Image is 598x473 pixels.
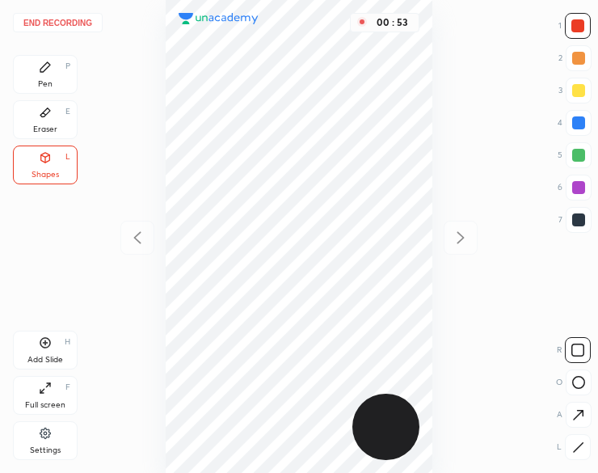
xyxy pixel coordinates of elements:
div: 7 [558,207,592,233]
div: R [557,337,591,363]
div: H [65,338,70,346]
div: A [557,402,592,428]
div: O [556,370,592,395]
div: Shapes [32,171,59,179]
div: 1 [558,13,591,39]
div: P [65,62,70,70]
div: 5 [558,142,592,168]
div: Eraser [33,125,57,133]
div: 4 [558,110,592,136]
img: logo.38c385cc.svg [179,13,259,25]
div: 00 : 53 [373,17,412,28]
div: Full screen [25,401,65,409]
div: L [557,434,591,460]
div: L [65,153,70,161]
div: Pen [38,80,53,88]
div: 2 [558,45,592,71]
div: 3 [558,78,592,103]
div: F [65,383,70,391]
div: Add Slide [27,356,63,364]
div: Settings [30,446,61,454]
button: End recording [13,13,103,32]
div: E [65,108,70,116]
div: 6 [558,175,592,201]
